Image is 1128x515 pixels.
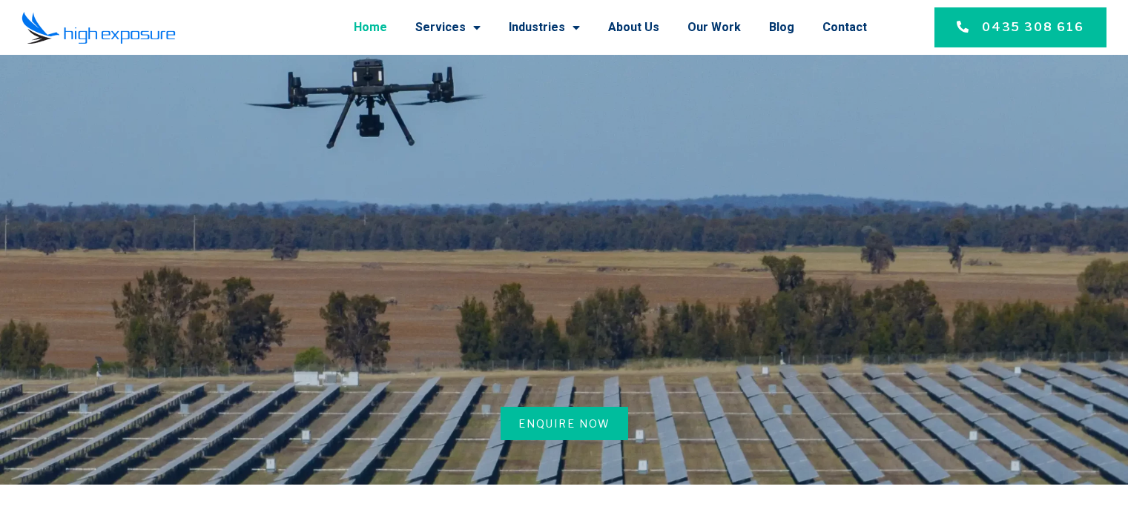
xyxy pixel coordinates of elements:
a: Blog [769,8,794,47]
a: Enquire Now [501,407,628,440]
img: Final-Logo copy [22,11,176,44]
a: Contact [822,8,867,47]
a: Home [354,8,387,47]
a: Services [415,8,481,47]
a: Our Work [687,8,741,47]
span: 0435 308 616 [982,19,1084,36]
span: Enquire Now [518,416,610,431]
a: 0435 308 616 [934,7,1106,47]
a: Industries [509,8,580,47]
nav: Menu [195,8,867,47]
a: About Us [608,8,659,47]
